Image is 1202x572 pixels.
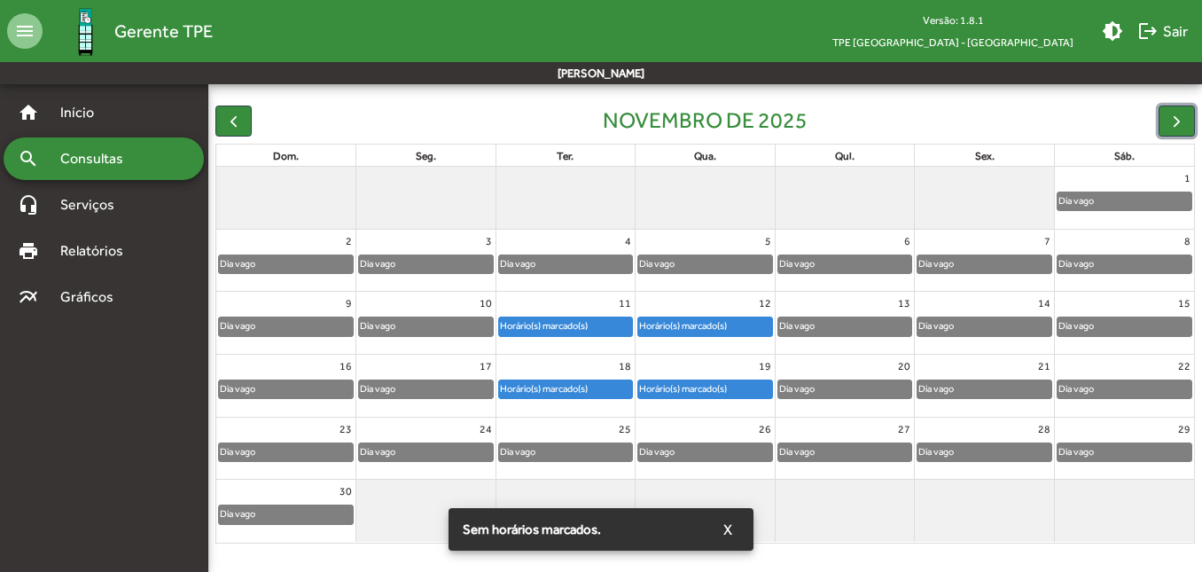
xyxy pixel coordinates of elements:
[476,292,496,315] a: 10 de novembro de 2025
[1175,292,1194,315] a: 15 de novembro de 2025
[755,292,775,315] a: 12 de novembro de 2025
[18,286,39,308] mat-icon: multiline_chart
[1054,167,1194,229] td: 1 de novembro de 2025
[901,230,914,253] a: 6 de novembro de 2025
[7,13,43,49] mat-icon: menu
[499,380,589,397] div: Horário(s) marcado(s)
[216,229,356,292] td: 2 de novembro de 2025
[831,146,858,166] a: quinta-feira
[1054,292,1194,355] td: 15 de novembro de 2025
[336,355,355,378] a: 16 de novembro de 2025
[636,354,776,417] td: 19 de novembro de 2025
[1054,354,1194,417] td: 22 de novembro de 2025
[603,107,808,134] h2: novembro de 2025
[615,292,635,315] a: 11 de novembro de 2025
[216,354,356,417] td: 16 de novembro de 2025
[50,286,137,308] span: Gráficos
[691,146,720,166] a: quarta-feira
[476,418,496,441] a: 24 de novembro de 2025
[636,417,776,480] td: 26 de novembro de 2025
[216,480,356,542] td: 30 de novembro de 2025
[1058,255,1095,272] div: Dia vago
[499,443,536,460] div: Dia vago
[917,380,955,397] div: Dia vago
[638,443,675,460] div: Dia vago
[636,229,776,292] td: 5 de novembro de 2025
[356,229,496,292] td: 3 de novembro de 2025
[615,355,635,378] a: 18 de novembro de 2025
[1111,146,1138,166] a: sábado
[1054,417,1194,480] td: 29 de novembro de 2025
[894,355,914,378] a: 20 de novembro de 2025
[917,255,955,272] div: Dia vago
[18,102,39,123] mat-icon: home
[482,230,496,253] a: 3 de novembro de 2025
[412,146,440,166] a: segunda-feira
[1034,418,1054,441] a: 28 de novembro de 2025
[638,317,728,334] div: Horário(s) marcado(s)
[723,513,732,545] span: X
[915,229,1055,292] td: 7 de novembro de 2025
[553,146,577,166] a: terça-feira
[496,229,636,292] td: 4 de novembro de 2025
[18,240,39,262] mat-icon: print
[915,417,1055,480] td: 28 de novembro de 2025
[1058,443,1095,460] div: Dia vago
[356,292,496,355] td: 10 de novembro de 2025
[219,505,256,522] div: Dia vago
[636,292,776,355] td: 12 de novembro de 2025
[615,418,635,441] a: 25 de novembro de 2025
[709,513,746,545] button: X
[359,443,396,460] div: Dia vago
[778,317,816,334] div: Dia vago
[356,417,496,480] td: 24 de novembro de 2025
[269,146,302,166] a: domingo
[818,31,1088,53] span: TPE [GEOGRAPHIC_DATA] - [GEOGRAPHIC_DATA]
[219,317,256,334] div: Dia vago
[1137,15,1188,47] span: Sair
[463,521,601,538] span: Sem horários marcados.
[476,355,496,378] a: 17 de novembro de 2025
[499,317,589,334] div: Horário(s) marcado(s)
[775,354,915,417] td: 20 de novembro de 2025
[775,229,915,292] td: 6 de novembro de 2025
[1058,192,1095,209] div: Dia vago
[1181,167,1194,190] a: 1 de novembro de 2025
[496,354,636,417] td: 18 de novembro de 2025
[755,355,775,378] a: 19 de novembro de 2025
[915,292,1055,355] td: 14 de novembro de 2025
[1041,230,1054,253] a: 7 de novembro de 2025
[1175,355,1194,378] a: 22 de novembro de 2025
[18,148,39,169] mat-icon: search
[359,255,396,272] div: Dia vago
[18,194,39,215] mat-icon: headset_mic
[894,292,914,315] a: 13 de novembro de 2025
[216,417,356,480] td: 23 de novembro de 2025
[638,380,728,397] div: Horário(s) marcado(s)
[219,380,256,397] div: Dia vago
[114,17,213,45] span: Gerente TPE
[43,3,213,60] a: Gerente TPE
[775,292,915,355] td: 13 de novembro de 2025
[1058,380,1095,397] div: Dia vago
[50,102,120,123] span: Início
[761,230,775,253] a: 5 de novembro de 2025
[917,443,955,460] div: Dia vago
[359,380,396,397] div: Dia vago
[342,292,355,315] a: 9 de novembro de 2025
[755,418,775,441] a: 26 de novembro de 2025
[915,354,1055,417] td: 21 de novembro de 2025
[778,380,816,397] div: Dia vago
[342,230,355,253] a: 2 de novembro de 2025
[1181,230,1194,253] a: 8 de novembro de 2025
[621,230,635,253] a: 4 de novembro de 2025
[1175,418,1194,441] a: 29 de novembro de 2025
[1130,15,1195,47] button: Sair
[778,443,816,460] div: Dia vago
[499,255,536,272] div: Dia vago
[336,418,355,441] a: 23 de novembro de 2025
[219,443,256,460] div: Dia vago
[972,146,998,166] a: sexta-feira
[219,255,256,272] div: Dia vago
[818,9,1088,31] div: Versão: 1.8.1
